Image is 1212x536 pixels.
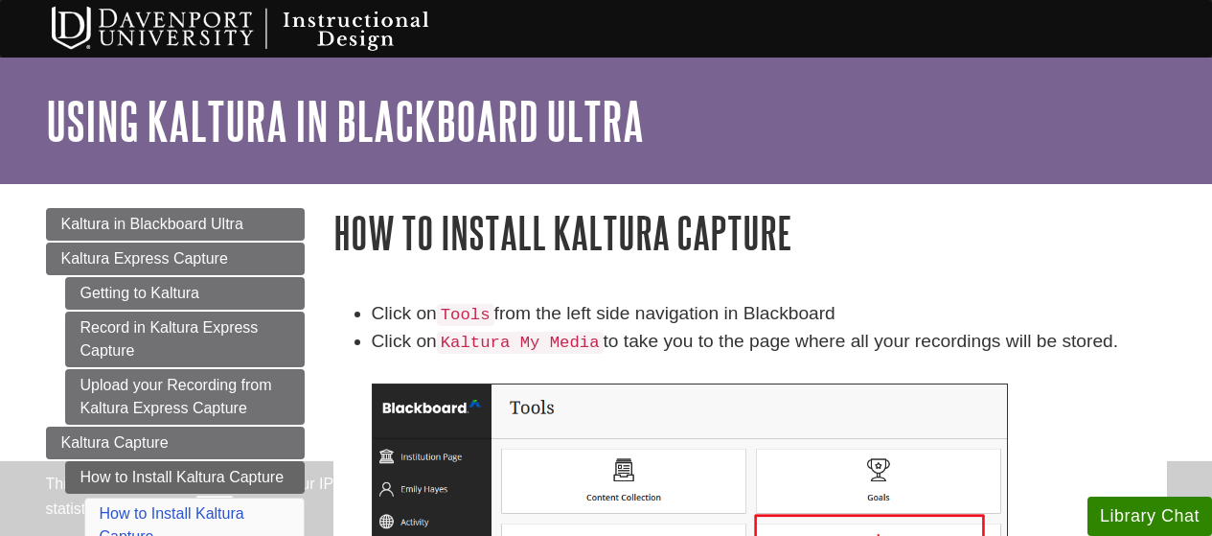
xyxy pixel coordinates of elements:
span: Kaltura in Blackboard Ultra [61,216,243,232]
h1: How to Install Kaltura Capture [333,208,1167,257]
a: Using Kaltura in Blackboard Ultra [46,91,644,151]
a: How to Install Kaltura Capture [65,461,305,494]
a: Upload your Recording from Kaltura Express Capture [65,369,305,425]
span: Kaltura Capture [61,434,169,451]
a: Kaltura Express Capture [46,243,305,275]
img: Davenport University Instructional Design [36,5,496,53]
code: Tools [437,304,494,326]
a: Record in Kaltura Express Capture [65,312,305,367]
code: Kaltura My Media [437,332,604,354]
a: Getting to Kaltura [65,277,305,310]
a: Kaltura in Blackboard Ultra [46,208,305,241]
button: Library Chat [1087,497,1212,536]
li: Click on from the left side navigation in Blackboard [372,300,1167,328]
span: Kaltura Express Capture [61,250,228,267]
a: Kaltura Capture [46,427,305,459]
